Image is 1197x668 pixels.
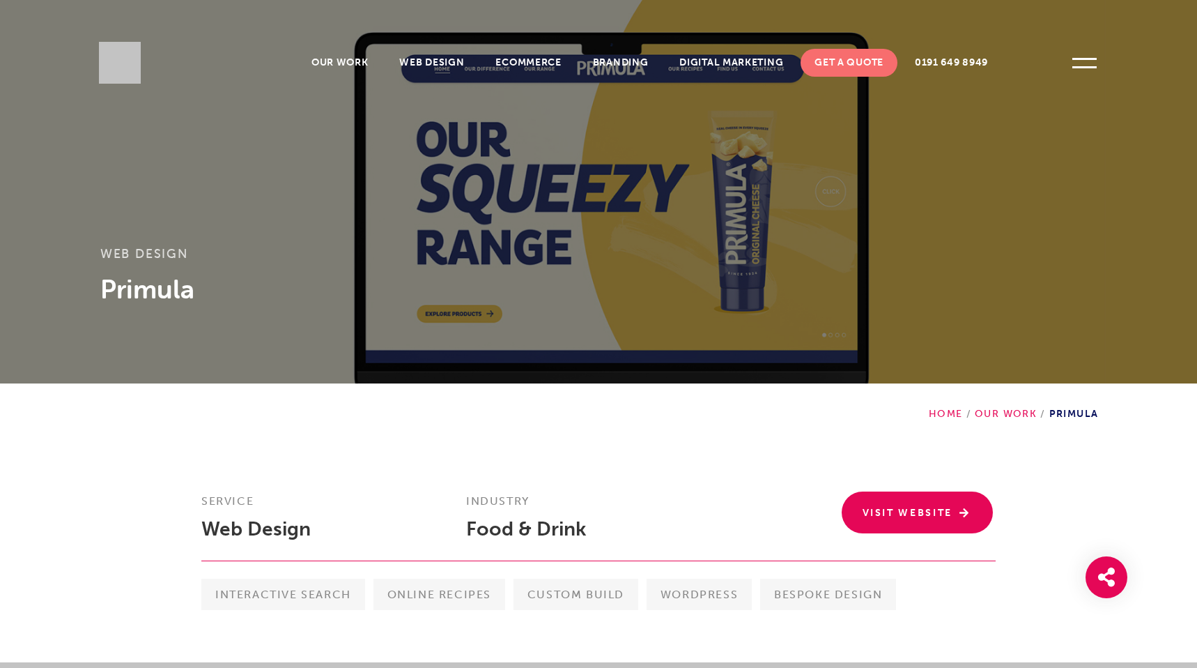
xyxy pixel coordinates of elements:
a: Web Design [201,517,311,540]
span: / [963,408,975,420]
a: Digital Marketing [665,49,797,77]
div: Primula [929,384,1098,420]
a: Our Work [298,49,383,77]
span: Bespoke Design [760,579,896,610]
a: Home [929,408,963,420]
span: Wordpress [647,579,752,610]
a: Our Work [975,408,1037,420]
span: Interactive Search [201,579,365,610]
a: Ecommerce [481,49,575,77]
span: / [1037,408,1049,420]
a: Food & Drink [466,517,586,540]
strong: Industry [466,494,530,508]
a: Visit Website [842,492,994,533]
a: Web Design [385,49,478,77]
a: 0191 649 8949 [901,49,1002,77]
strong: Service [201,494,254,508]
h1: Primula [100,272,1097,307]
span: Online Recipes [373,579,505,610]
span: Custom Build [513,579,638,610]
img: Sleeky Web Design Newcastle [99,42,141,84]
a: Branding [579,49,663,77]
a: Get A Quote [801,49,897,77]
a: Web Design [100,245,188,261]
